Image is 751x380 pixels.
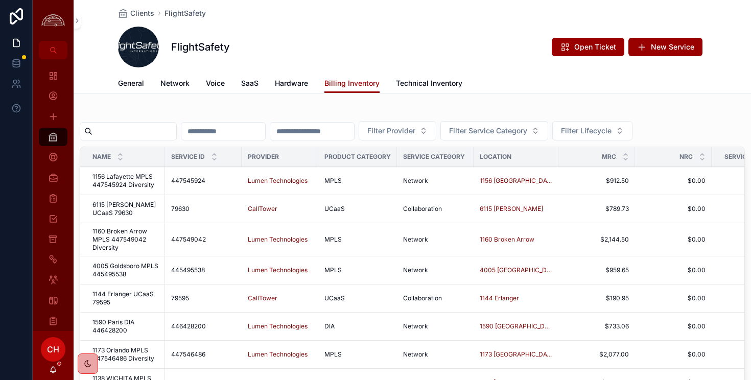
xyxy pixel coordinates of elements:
a: MPLS [324,235,391,244]
span: 79595 [171,294,189,302]
a: 1156 Lafayette MPLS 447545924 Diversity [92,173,159,189]
a: CallTower [248,294,312,302]
span: New Service [651,42,694,52]
button: Select Button [440,121,548,140]
div: scrollable content [33,59,74,331]
span: 446428200 [171,322,206,330]
span: 447549042 [171,235,206,244]
a: 1160 Broken Arrow MPLS 447549042 Diversity [92,227,159,252]
span: Name [92,153,111,161]
a: Network [403,322,467,330]
span: 447545924 [171,177,205,185]
span: MRC [602,153,616,161]
a: 447549042 [171,235,236,244]
span: UCaaS [324,205,345,213]
a: 4005 Goldsboro MPLS 445495538 [92,262,159,278]
a: $733.06 [565,322,629,330]
span: MPLS [324,266,342,274]
a: Billing Inventory [324,74,380,93]
span: Product Category [324,153,391,161]
a: 1144 Erlanger UCaaS 79595 [92,290,159,306]
a: Network [403,266,467,274]
span: 79630 [171,205,190,213]
span: MPLS [324,350,342,359]
a: $789.73 [565,205,629,213]
a: $2,144.50 [565,235,629,244]
a: Lumen Technologies [248,266,308,274]
span: Lumen Technologies [248,350,308,359]
span: Service Category [403,153,465,161]
a: Collaboration [403,205,467,213]
a: $0.00 [641,350,706,359]
a: 1173 [GEOGRAPHIC_DATA] [480,350,552,359]
span: 447546486 [171,350,205,359]
span: Service ID [171,153,205,161]
span: Open Ticket [574,42,616,52]
a: 6115 [PERSON_NAME] UCaaS 79630 [92,201,159,217]
a: CallTower [248,205,312,213]
span: Network [403,266,428,274]
span: 1173 Orlando MPLS 447546486 Diversity [92,346,159,363]
a: $959.65 [565,266,629,274]
span: Lumen Technologies [248,235,308,244]
a: Lumen Technologies [248,266,312,274]
a: Lumen Technologies [248,322,312,330]
a: UCaaS [324,294,391,302]
a: CallTower [248,205,277,213]
a: Network [403,350,467,359]
span: Collaboration [403,294,442,302]
span: $0.00 [641,294,706,302]
a: Collaboration [403,294,467,302]
a: 1590 [GEOGRAPHIC_DATA] [480,322,552,330]
span: CallTower [248,294,277,302]
a: $0.00 [641,235,706,244]
a: 447546486 [171,350,236,359]
span: General [118,78,144,88]
a: 1590 Paris DIA 446428200 [92,318,159,335]
span: Voice [206,78,225,88]
a: Network [160,74,190,94]
span: Lumen Technologies [248,322,308,330]
a: $912.50 [565,177,629,185]
span: 1156 [GEOGRAPHIC_DATA] [480,177,552,185]
a: 1160 Broken Arrow [480,235,552,244]
a: Hardware [275,74,308,94]
span: 6115 [PERSON_NAME] [480,205,543,213]
span: Filter Provider [367,126,415,136]
span: Collaboration [403,205,442,213]
a: Voice [206,74,225,94]
span: Hardware [275,78,308,88]
span: Network [403,177,428,185]
a: 1160 Broken Arrow [480,235,534,244]
a: 446428200 [171,322,236,330]
a: Lumen Technologies [248,177,312,185]
span: MPLS [324,235,342,244]
a: 4005 [GEOGRAPHIC_DATA] [480,266,552,274]
h1: FlightSafety [171,40,230,54]
a: FlightSafety [165,8,206,18]
span: Lumen Technologies [248,177,308,185]
a: $0.00 [641,205,706,213]
a: 6115 [PERSON_NAME] [480,205,552,213]
img: App logo [39,13,67,29]
a: MPLS [324,350,391,359]
a: 79595 [171,294,236,302]
span: DIA [324,322,335,330]
a: $0.00 [641,177,706,185]
a: $0.00 [641,322,706,330]
span: UCaaS [324,294,345,302]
